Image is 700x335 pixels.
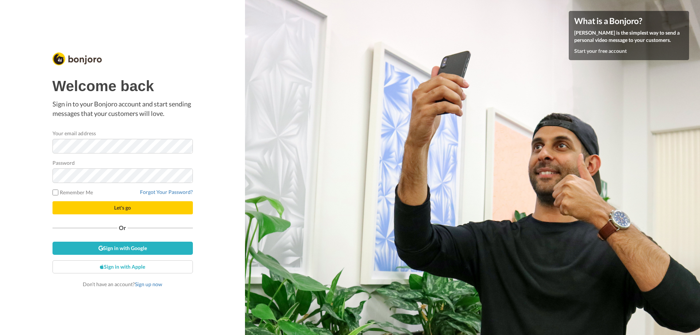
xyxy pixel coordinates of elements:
[52,129,96,137] label: Your email address
[83,281,162,287] span: Don’t have an account?
[140,189,193,195] a: Forgot Your Password?
[52,242,193,255] a: Sign in with Google
[52,188,93,196] label: Remember Me
[574,48,627,54] a: Start your free account
[52,260,193,273] a: Sign in with Apple
[52,190,58,195] input: Remember Me
[52,100,193,118] p: Sign in to your Bonjoro account and start sending messages that your customers will love.
[117,225,128,230] span: Or
[52,159,75,167] label: Password
[52,201,193,214] button: Let's go
[114,204,131,211] span: Let's go
[52,78,193,94] h1: Welcome back
[574,29,684,44] p: [PERSON_NAME] is the simplest way to send a personal video message to your customers.
[574,16,684,26] h4: What is a Bonjoro?
[135,281,162,287] a: Sign up now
